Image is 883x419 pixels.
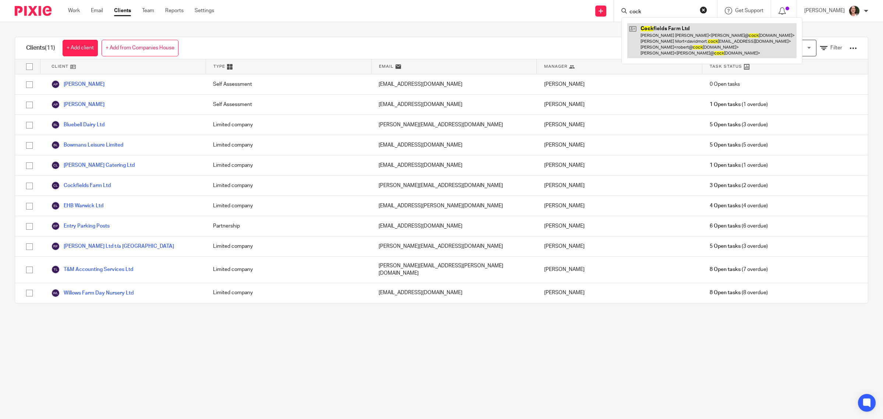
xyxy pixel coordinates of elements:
div: Self Assessment [206,95,371,115]
div: Limited company [206,257,371,283]
div: [EMAIL_ADDRESS][DOMAIN_NAME] [371,155,537,175]
a: Entry Parking Posts [51,222,110,230]
div: Limited company [206,115,371,135]
a: [PERSON_NAME] Ltd t/a [GEOGRAPHIC_DATA] [51,242,174,251]
img: svg%3E [51,222,60,230]
div: [PERSON_NAME] [537,283,702,303]
img: svg%3E [51,141,60,149]
div: [PERSON_NAME] [537,216,702,236]
div: Limited company [206,236,371,256]
a: Team [142,7,154,14]
img: svg%3E [51,161,60,170]
input: Select all [22,60,36,74]
span: Filter [830,45,842,50]
span: (1 overdue) [710,101,768,108]
div: [EMAIL_ADDRESS][PERSON_NAME][DOMAIN_NAME] [371,196,537,216]
input: Search [629,9,695,15]
img: svg%3E [51,289,60,297]
div: [PERSON_NAME][EMAIL_ADDRESS][DOMAIN_NAME] [371,176,537,196]
img: svg%3E [51,181,60,190]
a: [PERSON_NAME] [51,100,104,109]
div: [EMAIL_ADDRESS][DOMAIN_NAME] [371,216,537,236]
div: [EMAIL_ADDRESS][DOMAIN_NAME] [371,283,537,303]
img: svg%3E [51,242,60,251]
a: T&M Accounting Services Ltd [51,265,133,274]
span: Manager [544,63,567,70]
div: Limited company [206,135,371,155]
span: Type [213,63,225,70]
img: svg%3E [51,120,60,129]
div: [EMAIL_ADDRESS][DOMAIN_NAME] [371,74,537,94]
span: 5 Open tasks [710,141,741,149]
span: (3 overdue) [710,243,768,250]
span: Get Support [735,8,763,13]
div: [PERSON_NAME] [537,236,702,256]
div: [PERSON_NAME][EMAIL_ADDRESS][DOMAIN_NAME] [371,236,537,256]
div: [PERSON_NAME] [537,257,702,283]
span: Client [52,63,68,70]
a: Clients [114,7,131,14]
a: Bowmans Leisure Limited [51,141,123,149]
img: svg%3E [51,265,60,274]
span: Task Status [710,63,742,70]
a: + Add from Companies House [102,40,178,56]
a: [PERSON_NAME] Catering Ltd [51,161,135,170]
div: [PERSON_NAME][EMAIL_ADDRESS][PERSON_NAME][DOMAIN_NAME] [371,257,537,283]
div: [PERSON_NAME] [537,155,702,175]
span: (6 overdue) [710,222,768,230]
div: [EMAIL_ADDRESS][DOMAIN_NAME] [371,135,537,155]
span: (4 overdue) [710,202,768,209]
a: EHB Warwick Ltd [51,201,103,210]
img: Pixie [15,6,52,16]
a: Email [91,7,103,14]
span: 6 Open tasks [710,222,741,230]
span: 3 Open tasks [710,182,741,189]
div: Partnership [206,216,371,236]
h1: Clients [26,44,55,52]
span: 1 Open tasks [710,101,741,108]
div: [PERSON_NAME] [537,115,702,135]
a: [PERSON_NAME] [51,80,104,89]
div: Limited company [206,283,371,303]
a: Bluebell Dairy Ltd [51,120,104,129]
button: Clear [700,6,707,14]
div: [PERSON_NAME] [537,196,702,216]
img: svg%3E [51,201,60,210]
span: (11) [45,45,55,51]
div: [PERSON_NAME] [537,74,702,94]
div: [EMAIL_ADDRESS][DOMAIN_NAME] [371,95,537,115]
div: Limited company [206,196,371,216]
span: 4 Open tasks [710,202,741,209]
div: Limited company [206,155,371,175]
a: Willows Farm Day Nursery Ltd [51,289,134,297]
a: Work [68,7,80,14]
span: (2 overdue) [710,182,768,189]
a: Settings [195,7,214,14]
span: (5 overdue) [710,141,768,149]
span: (1 overdue) [710,162,768,169]
p: [PERSON_NAME] [804,7,845,14]
div: [PERSON_NAME] [537,135,702,155]
div: Self Assessment [206,74,371,94]
span: 0 Open tasks [710,81,740,88]
a: Reports [165,7,184,14]
span: Email [379,63,394,70]
span: 5 Open tasks [710,121,741,128]
span: 8 Open tasks [710,266,741,273]
span: (3 overdue) [710,121,768,128]
span: 5 Open tasks [710,243,741,250]
img: svg%3E [51,100,60,109]
div: [PERSON_NAME] [537,176,702,196]
a: + Add client [63,40,98,56]
span: 1 Open tasks [710,162,741,169]
div: [PERSON_NAME] [537,95,702,115]
a: Cockfields Farm Ltd [51,181,111,190]
span: 8 Open tasks [710,289,741,296]
span: (7 overdue) [710,266,768,273]
div: [PERSON_NAME][EMAIL_ADDRESS][DOMAIN_NAME] [371,115,537,135]
img: me.jpg [848,5,860,17]
span: (8 overdue) [710,289,768,296]
div: Limited company [206,176,371,196]
img: svg%3E [51,80,60,89]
